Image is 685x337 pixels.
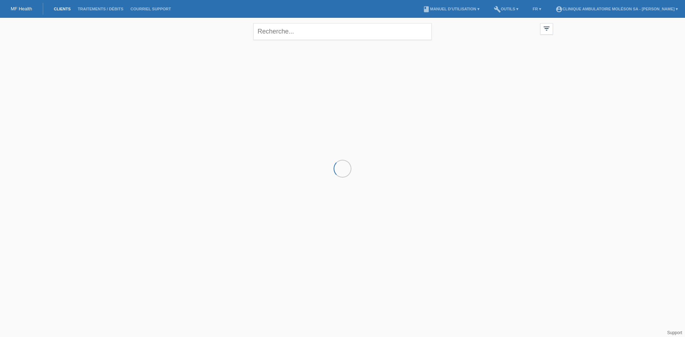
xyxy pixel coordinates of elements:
a: bookManuel d’utilisation ▾ [419,7,483,11]
a: account_circleClinique ambulatoire Moléson SA - [PERSON_NAME] ▾ [552,7,681,11]
a: FR ▾ [529,7,545,11]
a: Traitements / débits [74,7,127,11]
a: Support [667,330,682,335]
i: book [423,6,430,13]
a: MF Health [11,6,32,11]
i: filter_list [543,25,550,32]
input: Recherche... [253,23,432,40]
i: account_circle [555,6,563,13]
a: Courriel Support [127,7,174,11]
i: build [494,6,501,13]
a: buildOutils ▾ [490,7,522,11]
a: Clients [50,7,74,11]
